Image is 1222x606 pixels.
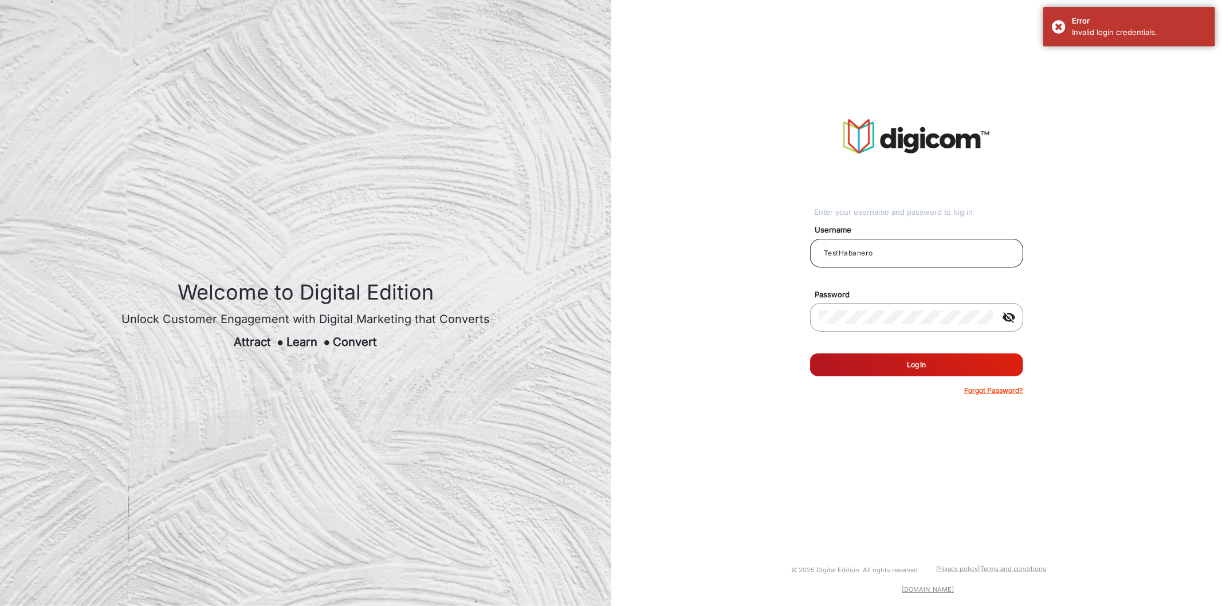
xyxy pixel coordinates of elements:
a: Terms and conditions [981,565,1047,573]
span: ● [277,335,284,349]
small: © 2025 Digital Edition. All rights reserved. [791,566,920,574]
a: | [979,565,981,573]
mat-label: Password [806,289,1036,301]
div: Attract Learn Convert [121,333,490,351]
p: Forgot Password? [965,385,1023,396]
a: [DOMAIN_NAME] [902,585,954,593]
img: vmg-logo [843,119,989,154]
a: Privacy policy [937,565,979,573]
button: Log In [810,353,1023,376]
div: Enter your username and password to log in [814,207,1023,218]
div: Unlock Customer Engagement with Digital Marketing that Converts [121,310,490,328]
div: Error [1072,15,1207,27]
span: ● [323,335,330,349]
input: Your username [819,246,1014,260]
mat-label: Username [806,225,1036,236]
mat-icon: visibility_off [996,310,1023,324]
div: Invalid login credentials. [1072,27,1207,38]
h1: Welcome to Digital Edition [121,280,490,305]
